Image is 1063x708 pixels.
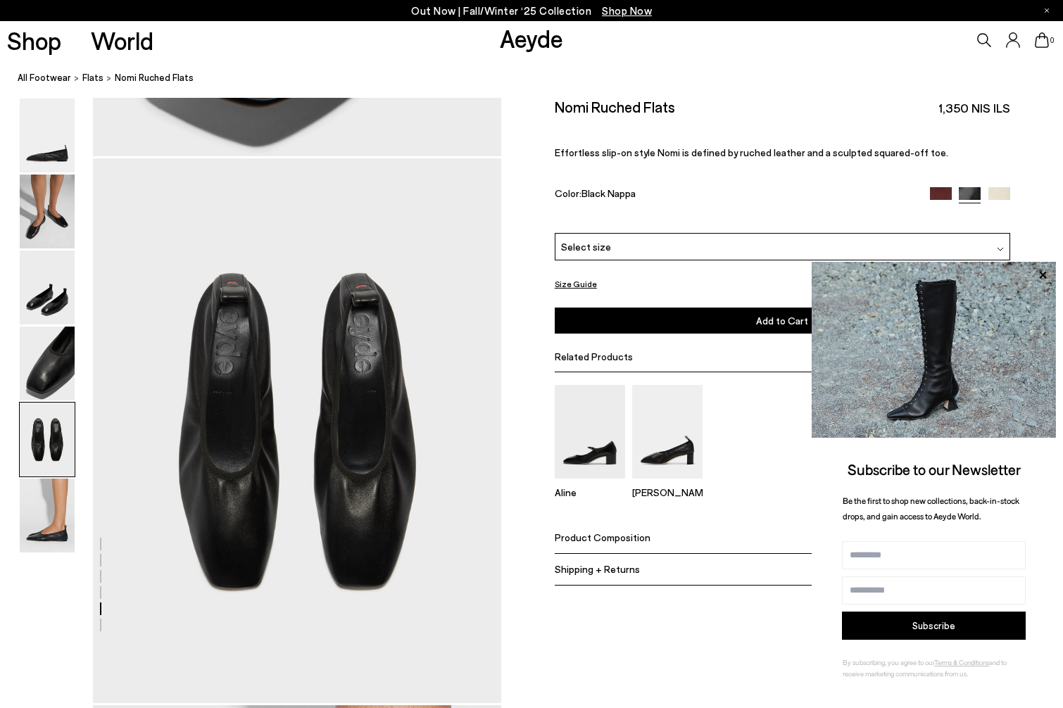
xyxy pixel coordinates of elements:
[555,187,915,203] div: Color:
[555,563,640,575] span: Shipping + Returns
[18,59,1063,98] nav: breadcrumb
[632,486,703,498] p: [PERSON_NAME]
[82,72,103,83] span: flats
[997,246,1004,253] img: svg%3E
[7,28,61,53] a: Shop
[555,98,675,115] h2: Nomi Ruched Flats
[18,70,71,85] a: All Footwear
[842,612,1026,640] button: Subscribe
[500,23,563,53] a: Aeyde
[561,239,611,254] span: Select size
[1049,37,1056,44] span: 0
[555,486,625,498] p: Aline
[20,175,75,248] img: Nomi Ruched Flats - Image 2
[91,28,153,53] a: World
[632,469,703,498] a: Narissa Ruched Pumps [PERSON_NAME]
[602,4,652,17] span: Navigate to /collections/new-in
[20,99,75,172] img: Nomi Ruched Flats - Image 1
[555,350,633,362] span: Related Products
[843,495,1019,521] span: Be the first to shop new collections, back-in-stock drops, and gain access to Aeyde World.
[812,262,1056,438] img: 2a6287a1333c9a56320fd6e7b3c4a9a9.jpg
[938,99,1010,117] span: 1,350 NIS ILS
[20,403,75,476] img: Nomi Ruched Flats - Image 5
[20,251,75,324] img: Nomi Ruched Flats - Image 3
[82,70,103,85] a: flats
[848,460,1021,478] span: Subscribe to our Newsletter
[934,658,989,666] a: Terms & Conditions
[1035,32,1049,48] a: 0
[20,479,75,552] img: Nomi Ruched Flats - Image 6
[843,658,934,666] span: By subscribing, you agree to our
[632,385,703,479] img: Narissa Ruched Pumps
[20,327,75,400] img: Nomi Ruched Flats - Image 4
[581,187,636,199] span: Black Nappa
[115,70,194,85] span: Nomi Ruched Flats
[555,308,1010,334] button: Add to Cart
[555,146,1010,158] p: Effortless slip-on style Nomi is defined by ruched leather and a sculpted squared-off toe.
[411,2,652,20] p: Out Now | Fall/Winter ‘25 Collection
[555,469,625,498] a: Aline Leather Mary-Jane Pumps Aline
[555,275,597,293] button: Size Guide
[756,315,808,327] span: Add to Cart
[555,385,625,479] img: Aline Leather Mary-Jane Pumps
[555,531,650,543] span: Product Composition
